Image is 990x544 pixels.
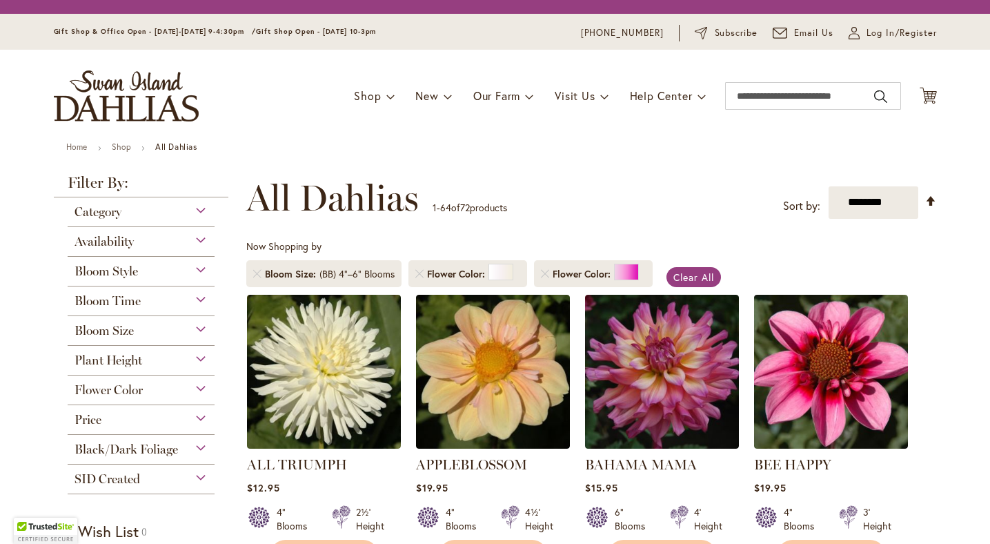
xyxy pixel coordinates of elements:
[75,323,134,338] span: Bloom Size
[754,481,786,494] span: $19.95
[75,234,134,249] span: Availability
[525,505,553,533] div: 4½' Height
[66,142,88,152] a: Home
[54,175,229,197] strong: Filter By:
[849,26,937,40] a: Log In/Register
[794,26,833,40] span: Email Us
[433,201,437,214] span: 1
[155,142,197,152] strong: All Dahlias
[783,193,820,219] label: Sort by:
[666,267,721,287] a: Clear All
[253,270,261,278] a: Remove Bloom Size (BB) 4"–6" Blooms
[247,438,401,451] a: ALL TRIUMPH
[415,270,424,278] a: Remove Flower Color White/Cream
[416,438,570,451] a: APPLEBLOSSOM
[54,70,199,122] a: store logo
[615,505,653,533] div: 6" Blooms
[75,472,140,487] span: SID Created
[715,26,758,40] span: Subscribe
[415,88,438,103] span: New
[773,26,833,40] a: Email Us
[75,442,178,457] span: Black/Dark Foliage
[112,142,131,152] a: Shop
[867,26,937,40] span: Log In/Register
[416,295,570,449] img: APPLEBLOSSOM
[863,505,891,533] div: 3' Height
[754,456,831,473] a: BEE HAPPY
[460,201,470,214] span: 72
[54,521,139,541] strong: My Wish List
[585,456,697,473] a: BAHAMA MAMA
[265,267,319,281] span: Bloom Size
[754,438,908,451] a: BEE HAPPY
[75,412,101,427] span: Price
[585,295,739,449] img: Bahama Mama
[247,295,401,449] img: ALL TRIUMPH
[75,293,141,309] span: Bloom Time
[427,267,488,281] span: Flower Color
[673,271,714,284] span: Clear All
[440,201,451,214] span: 64
[694,505,722,533] div: 4' Height
[75,264,138,279] span: Bloom Style
[247,456,347,473] a: ALL TRIUMPH
[416,481,448,494] span: $19.95
[585,481,618,494] span: $15.95
[630,88,693,103] span: Help Center
[75,204,121,220] span: Category
[75,382,143,398] span: Flower Color
[585,438,739,451] a: Bahama Mama
[246,240,321,253] span: Now Shopping by
[541,270,549,278] a: Remove Flower Color Pink
[256,27,376,36] span: Gift Shop Open - [DATE] 10-3pm
[247,481,280,494] span: $12.95
[75,353,142,368] span: Plant Height
[433,197,507,219] p: - of products
[874,86,887,108] button: Search
[319,267,395,281] div: (BB) 4"–6" Blooms
[754,295,908,449] img: BEE HAPPY
[416,456,527,473] a: APPLEBLOSSOM
[446,505,484,533] div: 4" Blooms
[473,88,520,103] span: Our Farm
[14,518,77,544] div: TrustedSite Certified
[246,177,419,219] span: All Dahlias
[581,26,664,40] a: [PHONE_NUMBER]
[54,27,257,36] span: Gift Shop & Office Open - [DATE]-[DATE] 9-4:30pm /
[277,505,315,533] div: 4" Blooms
[356,505,384,533] div: 2½' Height
[695,26,758,40] a: Subscribe
[553,267,614,281] span: Flower Color
[555,88,595,103] span: Visit Us
[354,88,381,103] span: Shop
[784,505,822,533] div: 4" Blooms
